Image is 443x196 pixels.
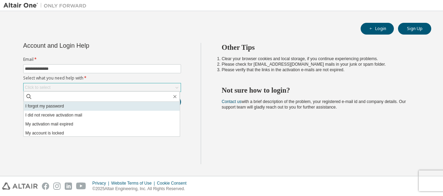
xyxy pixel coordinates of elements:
[24,102,180,111] li: I forgot my password
[92,180,111,186] div: Privacy
[157,180,190,186] div: Cookie Consent
[42,183,49,190] img: facebook.svg
[222,43,419,52] h2: Other Tips
[23,57,181,62] label: Email
[222,62,419,67] li: Please check for [EMAIL_ADDRESS][DOMAIN_NAME] mails in your junk or spam folder.
[23,75,181,81] label: Select what you need help with
[65,183,72,190] img: linkedin.svg
[222,99,406,110] span: with a brief description of the problem, your registered e-mail id and company details. Our suppo...
[3,2,90,9] img: Altair One
[23,43,150,48] div: Account and Login Help
[24,83,181,92] div: Click to select
[76,183,86,190] img: youtube.svg
[361,23,394,35] button: Login
[222,99,242,104] a: Contact us
[222,67,419,73] li: Please verify that the links in the activation e-mails are not expired.
[2,183,38,190] img: altair_logo.svg
[111,180,157,186] div: Website Terms of Use
[398,23,431,35] button: Sign Up
[53,183,61,190] img: instagram.svg
[25,85,51,90] div: Click to select
[222,86,419,95] h2: Not sure how to login?
[92,186,191,192] p: © 2025 Altair Engineering, Inc. All Rights Reserved.
[222,56,419,62] li: Clear your browser cookies and local storage, if you continue experiencing problems.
